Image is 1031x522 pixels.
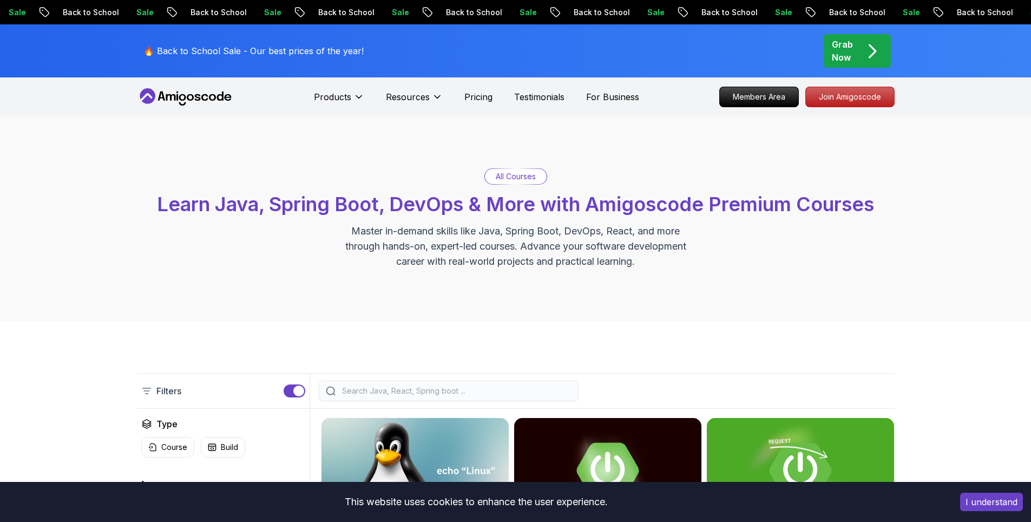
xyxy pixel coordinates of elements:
[686,7,759,18] p: Back to School
[719,87,799,107] a: Members Area
[47,7,121,18] p: Back to School
[813,7,887,18] p: Back to School
[340,386,572,396] input: Search Java, React, Spring boot ...
[156,384,181,397] p: Filters
[806,87,894,107] p: Join Amigoscode
[887,7,922,18] p: Sale
[632,7,666,18] p: Sale
[248,7,283,18] p: Sale
[314,90,364,112] button: Products
[157,192,874,216] span: Learn Java, Spring Boot, DevOps & More with Amigoscode Premium Courses
[960,493,1023,511] button: Accept cookies
[201,437,245,458] button: Build
[376,7,411,18] p: Sale
[805,87,895,107] a: Join Amigoscode
[720,87,798,107] p: Members Area
[941,7,1015,18] p: Back to School
[303,7,376,18] p: Back to School
[386,90,430,103] p: Resources
[143,44,364,57] p: 🔥 Back to School Sale - Our best prices of the year!
[496,171,536,182] p: All Courses
[334,224,698,269] p: Master in-demand skills like Java, Spring Boot, DevOps, React, and more through hands-on, expert-...
[141,437,194,458] button: Course
[759,7,794,18] p: Sale
[156,417,178,430] h2: Type
[464,90,492,103] a: Pricing
[558,7,632,18] p: Back to School
[504,7,539,18] p: Sale
[175,7,248,18] p: Back to School
[386,90,443,112] button: Resources
[314,90,351,103] p: Products
[161,442,187,453] p: Course
[221,442,238,453] p: Build
[832,38,853,64] p: Grab Now
[430,7,504,18] p: Back to School
[514,90,564,103] a: Testimonials
[121,7,155,18] p: Sale
[8,490,944,514] div: This website uses cookies to enhance the user experience.
[586,90,639,103] a: For Business
[156,479,178,492] h2: Price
